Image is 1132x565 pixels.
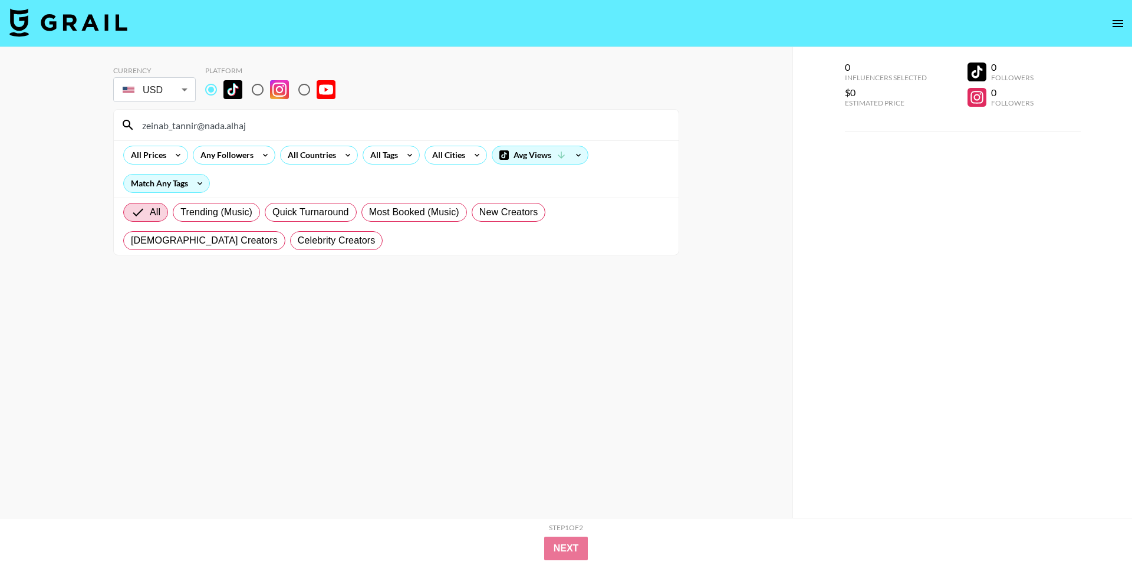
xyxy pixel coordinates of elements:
[317,80,335,99] img: YouTube
[369,205,459,219] span: Most Booked (Music)
[479,205,538,219] span: New Creators
[991,87,1034,98] div: 0
[223,80,242,99] img: TikTok
[845,61,927,73] div: 0
[363,146,400,164] div: All Tags
[270,80,289,99] img: Instagram
[544,537,588,560] button: Next
[1106,12,1130,35] button: open drawer
[150,205,160,219] span: All
[425,146,468,164] div: All Cities
[991,73,1034,82] div: Followers
[845,87,927,98] div: $0
[991,98,1034,107] div: Followers
[1073,506,1118,551] iframe: Drift Widget Chat Controller
[180,205,252,219] span: Trending (Music)
[845,98,927,107] div: Estimated Price
[272,205,349,219] span: Quick Turnaround
[116,80,193,100] div: USD
[113,66,196,75] div: Currency
[135,116,672,134] input: Search by User Name
[205,66,345,75] div: Platform
[492,146,588,164] div: Avg Views
[131,234,278,248] span: [DEMOGRAPHIC_DATA] Creators
[549,523,583,532] div: Step 1 of 2
[281,146,338,164] div: All Countries
[124,146,169,164] div: All Prices
[845,73,927,82] div: Influencers Selected
[991,61,1034,73] div: 0
[298,234,376,248] span: Celebrity Creators
[124,175,209,192] div: Match Any Tags
[193,146,256,164] div: Any Followers
[9,8,127,37] img: Grail Talent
